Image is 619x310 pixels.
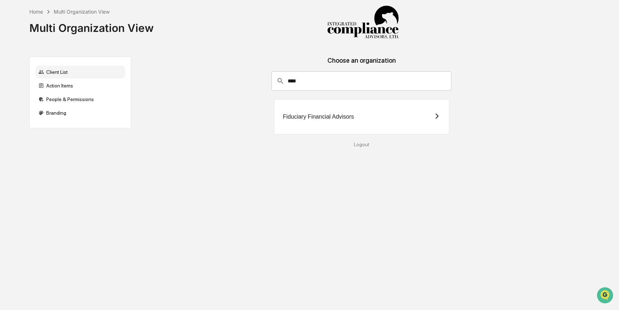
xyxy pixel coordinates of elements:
iframe: Open customer support [596,286,615,306]
p: How can we help? [7,15,130,27]
span: Preclearance [14,90,46,97]
div: Home [29,9,43,15]
div: People & Permissions [35,93,125,106]
div: 🗄️ [52,91,58,97]
img: 1746055101610-c473b297-6a78-478c-a979-82029cc54cd1 [7,55,20,68]
a: 🖐️Preclearance [4,87,49,100]
div: We're available if you need us! [24,62,91,68]
div: 🖐️ [7,91,13,97]
div: Multi Organization View [29,16,154,34]
a: Powered byPylon [51,121,87,127]
div: Client List [35,66,125,78]
div: Logout [137,142,586,147]
a: 🔎Data Lookup [4,101,48,114]
div: Fiduciary Financial Advisors [283,114,354,120]
span: Data Lookup [14,104,45,111]
div: Action Items [35,79,125,92]
div: Multi Organization View [54,9,110,15]
a: 🗄️Attestations [49,87,92,100]
div: Start new chat [24,55,117,62]
div: Branding [35,106,125,119]
div: 🔎 [7,105,13,110]
div: consultant-dashboard__filter-organizations-search-bar [272,71,451,91]
span: Attestations [59,90,89,97]
button: Start new chat [122,57,130,66]
div: Choose an organization [137,57,586,71]
img: Integrated Compliance Advisors [327,6,399,39]
span: Pylon [71,121,87,127]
